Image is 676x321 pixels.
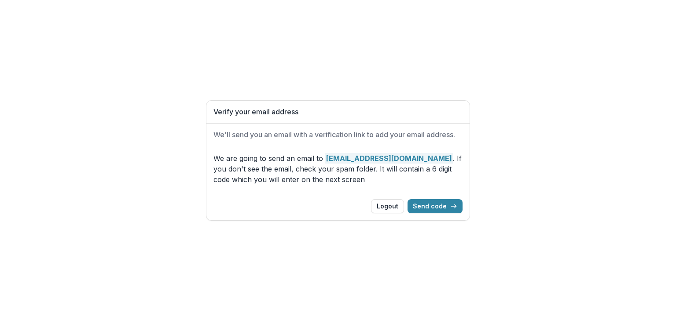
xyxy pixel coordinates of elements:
[213,153,463,185] p: We are going to send an email to . If you don't see the email, check your spam folder. It will co...
[408,199,463,213] button: Send code
[213,131,463,139] h2: We'll send you an email with a verification link to add your email address.
[371,199,404,213] button: Logout
[325,153,453,164] strong: [EMAIL_ADDRESS][DOMAIN_NAME]
[213,108,463,116] h1: Verify your email address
